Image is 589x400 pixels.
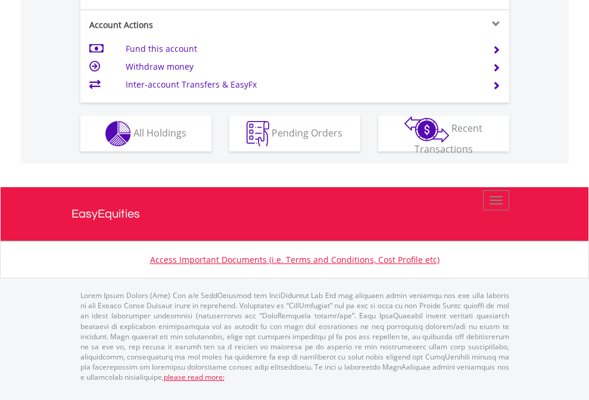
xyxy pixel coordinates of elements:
[105,121,131,147] img: holdings-wht.png
[404,116,449,142] img: transactions-zar-wht.png
[378,116,509,151] button: Recent Transactions
[80,290,509,382] p: Lorem Ipsum Dolors (Ame) Con a/e SeddOeiusmod tem InciDiduntut Lab Etd mag aliquaen admin veniamq...
[272,126,342,139] span: Pending Orders
[80,19,295,31] div: Account Actions
[164,372,225,382] a: please read more:
[71,187,518,241] a: EasyEquities
[150,254,440,265] a: Access Important Documents (i.e. Terms and Conditions, Cost Profile etc)
[229,116,360,151] button: Pending Orders
[126,76,478,94] td: Inter-account Transfers & EasyFx
[80,116,211,151] button: All Holdings
[247,121,269,147] img: pending_instructions-wht.png
[133,126,186,139] span: All Holdings
[126,58,478,76] td: Withdraw money
[126,40,478,58] td: Fund this account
